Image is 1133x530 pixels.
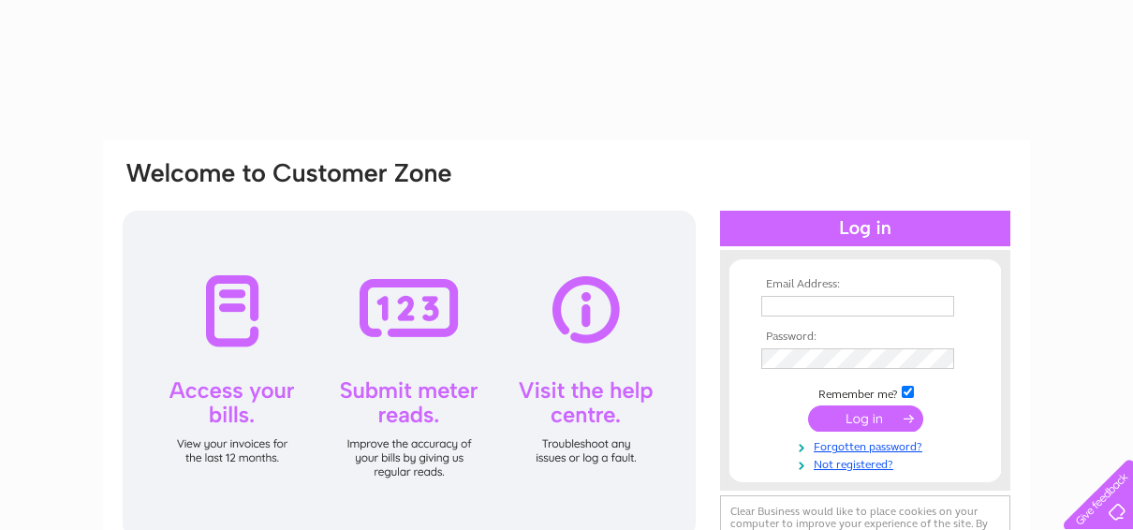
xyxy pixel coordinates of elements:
[808,405,923,432] input: Submit
[761,436,974,454] a: Forgotten password?
[757,331,974,344] th: Password:
[757,383,974,402] td: Remember me?
[757,278,974,291] th: Email Address:
[761,454,974,472] a: Not registered?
